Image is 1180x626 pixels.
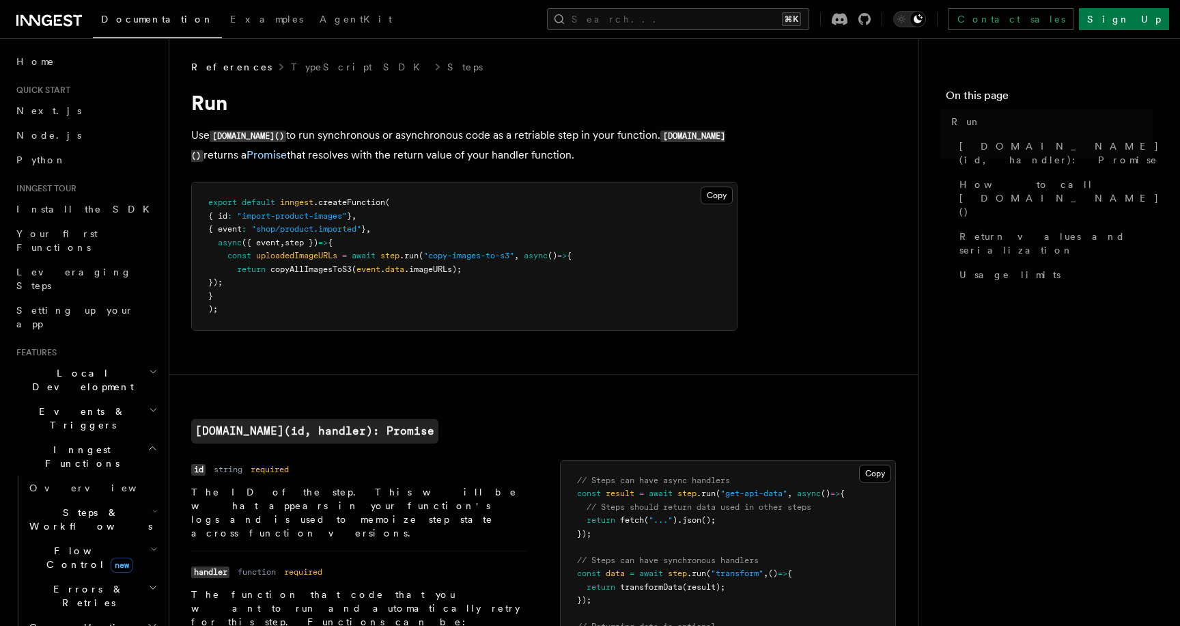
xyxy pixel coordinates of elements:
span: event [356,264,380,274]
span: data [385,264,404,274]
span: Quick start [11,85,70,96]
span: : [242,224,247,234]
span: Examples [230,14,303,25]
p: The ID of the step. This will be what appears in your function's logs and is used to memoize step... [191,485,527,540]
kbd: ⌘K [782,12,801,26]
span: => [318,238,328,247]
span: await [352,251,376,260]
span: new [111,558,133,573]
span: .imageURLs); [404,264,462,274]
span: Node.js [16,130,81,141]
span: References [191,60,272,74]
span: () [821,489,830,498]
span: , [280,238,285,247]
dd: required [251,464,289,475]
span: async [218,238,242,247]
span: await [639,569,663,578]
span: }); [208,277,223,287]
span: Local Development [11,366,149,394]
span: Return values and serialization [959,230,1153,257]
span: .run [697,489,716,498]
span: . [380,264,385,274]
span: , [763,569,768,578]
a: Return values and serialization [954,224,1153,262]
span: } [361,224,366,234]
span: , [352,211,356,221]
dd: string [214,464,242,475]
span: Overview [29,482,170,493]
span: "import-product-images" [237,211,347,221]
span: ( [419,251,423,260]
span: Home [16,55,55,68]
button: Search...⌘K [547,8,809,30]
span: }); [577,595,591,605]
span: .json [677,515,701,525]
span: Inngest tour [11,183,76,194]
span: => [830,489,840,498]
span: uploadedImageURLs [256,251,337,260]
h1: Run [191,90,737,115]
span: // Steps can have synchronous handlers [577,556,759,565]
span: Setting up your app [16,305,134,329]
span: { event [208,224,242,234]
span: .run [687,569,706,578]
span: => [778,569,787,578]
p: Use to run synchronous or asynchronous code as a retriable step in your function. returns a that ... [191,126,737,165]
span: async [797,489,821,498]
a: Overview [24,476,160,500]
span: result [606,489,634,498]
span: step [668,569,687,578]
span: default [242,198,275,207]
span: return [237,264,266,274]
span: ( [385,198,390,207]
span: .createFunction [313,198,385,207]
span: export [208,198,237,207]
span: Usage limits [959,268,1060,282]
span: await [649,489,673,498]
button: Toggle dark mode [893,11,926,27]
span: } [347,211,352,221]
span: Your first Functions [16,228,98,253]
span: Errors & Retries [24,582,148,610]
span: copyAllImagesToS3 [270,264,352,274]
span: [DOMAIN_NAME](id, handler): Promise [959,139,1160,167]
dd: function [238,567,276,577]
a: Contact sales [949,8,1073,30]
span: , [366,224,371,234]
span: return [587,582,615,592]
code: [DOMAIN_NAME]() [210,131,286,142]
span: () [548,251,557,260]
span: Steps & Workflows [24,506,152,533]
span: "..." [649,515,673,525]
a: Node.js [11,123,160,148]
a: Steps [447,60,483,74]
a: Promise [247,148,287,161]
button: Events & Triggers [11,399,160,437]
span: How to call [DOMAIN_NAME]() [959,178,1160,219]
span: step [380,251,399,260]
button: Inngest Functions [11,437,160,476]
span: ( [644,515,649,525]
span: ( [352,264,356,274]
span: { id [208,211,227,221]
a: TypeScript SDK [291,60,428,74]
a: How to call [DOMAIN_NAME]() [954,172,1153,224]
a: [DOMAIN_NAME](id, handler): Promise [954,134,1153,172]
span: ) [673,515,677,525]
span: const [577,569,601,578]
button: Steps & Workflows [24,500,160,539]
a: Documentation [93,4,222,38]
a: AgentKit [311,4,400,37]
button: Copy [701,187,733,204]
span: ( [716,489,720,498]
span: Events & Triggers [11,405,149,432]
span: .run [399,251,419,260]
a: Usage limits [954,262,1153,287]
span: Run [951,115,981,128]
span: "shop/product.imported" [251,224,361,234]
dd: required [284,567,322,577]
span: step }) [285,238,318,247]
a: Next.js [11,98,160,123]
span: data [606,569,625,578]
a: Examples [222,4,311,37]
